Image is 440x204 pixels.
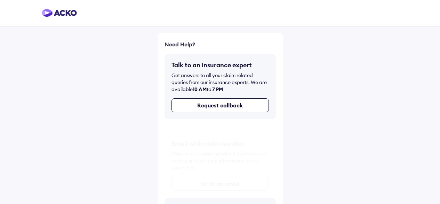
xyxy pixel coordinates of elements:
[171,98,269,112] button: Request callback
[165,40,276,47] h6: Need Help?
[171,144,269,165] div: Write to your claim handler if you have any doubts or need more information about your claim.
[171,170,269,184] button: Write an email
[171,71,269,92] div: Get answers to all your claim related queries from our insurance experts. We are available to
[42,9,77,17] img: horizontal-gradient.png
[193,86,207,92] span: 10 AM
[171,133,269,141] h5: Email with claim handler
[171,61,269,69] h5: Talk to an insurance expert
[212,86,223,92] span: 7 PM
